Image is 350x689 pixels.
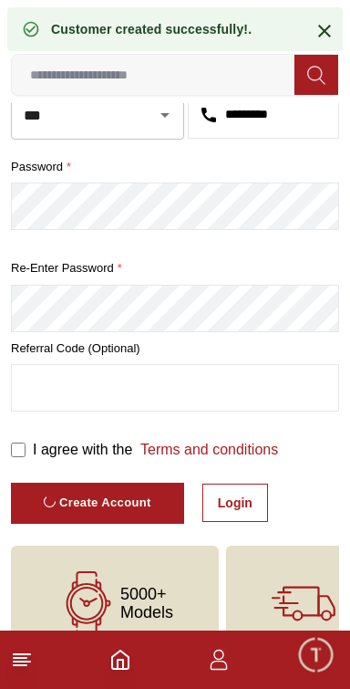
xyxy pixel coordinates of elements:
[132,442,278,457] a: Terms and conditions
[33,439,278,461] label: I agree with the
[152,102,178,128] button: Open
[11,259,339,277] label: Re-enter Password
[51,20,252,38] div: Customer created successfully!.
[120,585,173,621] span: 5000+ Models
[11,339,339,358] label: Referral Code (Optional)
[11,158,339,176] label: password
[109,649,131,671] a: Home
[202,484,268,522] a: Login
[296,635,336,675] div: Chat Widget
